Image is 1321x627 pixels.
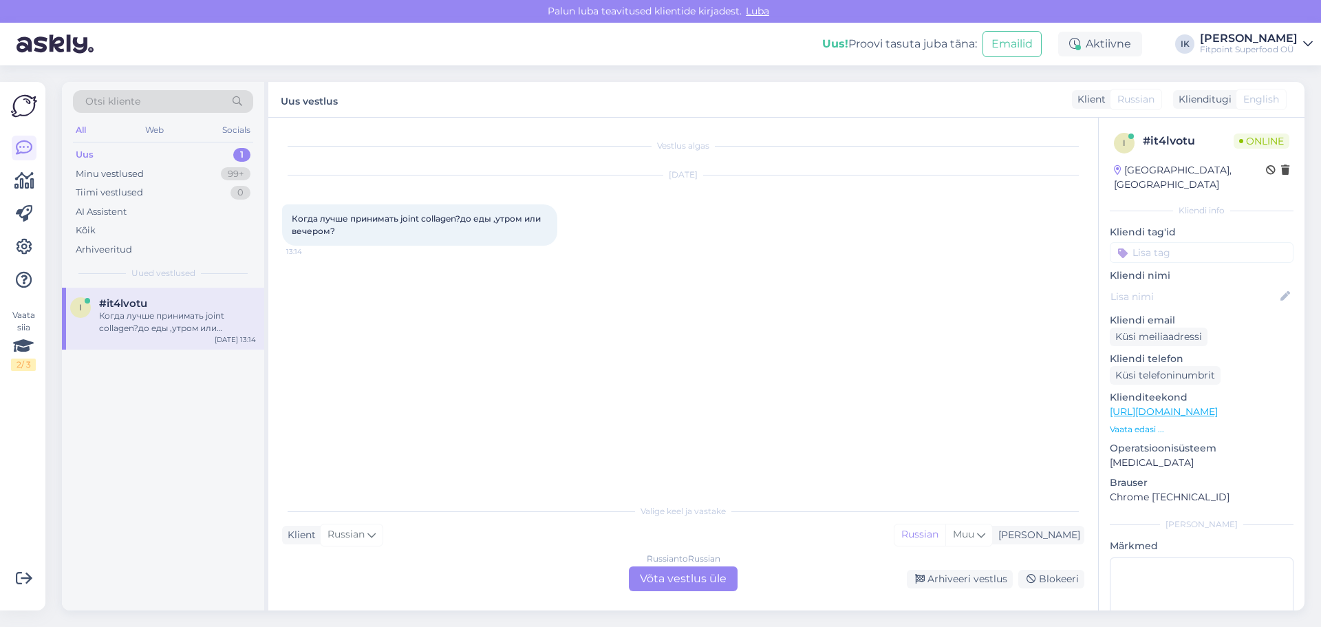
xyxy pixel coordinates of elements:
span: Russian [1117,92,1154,107]
span: Luba [742,5,773,17]
p: Kliendi tag'id [1110,225,1293,240]
span: English [1243,92,1279,107]
p: Brauser [1110,476,1293,490]
p: Kliendi email [1110,313,1293,328]
div: [PERSON_NAME] [1200,33,1298,44]
div: [GEOGRAPHIC_DATA], [GEOGRAPHIC_DATA] [1114,163,1266,192]
div: [DATE] 13:14 [215,334,256,345]
div: Kliendi info [1110,204,1293,217]
div: Valige keel ja vastake [282,505,1084,518]
span: Muu [953,528,974,540]
div: Web [142,121,167,139]
div: Russian to Russian [647,553,720,565]
p: Märkmed [1110,539,1293,553]
div: Arhiveeritud [76,243,132,257]
p: [MEDICAL_DATA] [1110,456,1293,470]
div: Vaata siia [11,309,36,371]
div: Küsi meiliaadressi [1110,328,1207,346]
input: Lisa nimi [1110,289,1278,304]
a: [PERSON_NAME]Fitpoint Superfood OÜ [1200,33,1313,55]
div: Klient [1072,92,1106,107]
span: 13:14 [286,246,338,257]
label: Uus vestlus [281,90,338,109]
div: 2 / 3 [11,359,36,371]
div: [PERSON_NAME] [993,528,1080,542]
div: Minu vestlused [76,167,144,181]
span: Uued vestlused [131,267,195,279]
input: Lisa tag [1110,242,1293,263]
p: Vaata edasi ... [1110,423,1293,436]
div: 0 [230,186,250,200]
p: Kliendi telefon [1110,352,1293,366]
div: 99+ [221,167,250,181]
span: i [1123,138,1126,148]
div: Arhiveeri vestlus [907,570,1013,588]
div: # it4lvotu [1143,133,1234,149]
div: Küsi telefoninumbrit [1110,366,1221,385]
div: Socials [219,121,253,139]
div: Tiimi vestlused [76,186,143,200]
span: i [79,302,82,312]
div: Когда лучше принимать joint collagen?до еды ,утром или вечером? [99,310,256,334]
span: Russian [327,527,365,542]
p: Kliendi nimi [1110,268,1293,283]
div: [PERSON_NAME] [1110,518,1293,531]
div: Fitpoint Superfood OÜ [1200,44,1298,55]
div: [DATE] [282,169,1084,181]
p: Operatsioonisüsteem [1110,441,1293,456]
div: IK [1175,34,1194,54]
p: Klienditeekond [1110,390,1293,405]
b: Uus! [822,37,848,50]
div: Proovi tasuta juba täna: [822,36,977,52]
button: Emailid [982,31,1042,57]
span: Online [1234,134,1289,149]
div: Aktiivne [1058,32,1142,56]
span: Когда лучше принимать joint collagen?до еды ,утром или вечером? [292,213,543,236]
div: All [73,121,89,139]
div: Vestlus algas [282,140,1084,152]
p: Chrome [TECHNICAL_ID] [1110,490,1293,504]
img: Askly Logo [11,93,37,119]
span: #it4lvotu [99,297,147,310]
div: Blokeeri [1018,570,1084,588]
div: Klienditugi [1173,92,1232,107]
div: Kõik [76,224,96,237]
div: Klient [282,528,316,542]
div: Võta vestlus üle [629,566,738,591]
div: Russian [894,524,945,545]
div: 1 [233,148,250,162]
div: Uus [76,148,94,162]
div: AI Assistent [76,205,127,219]
a: [URL][DOMAIN_NAME] [1110,405,1218,418]
span: Otsi kliente [85,94,140,109]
